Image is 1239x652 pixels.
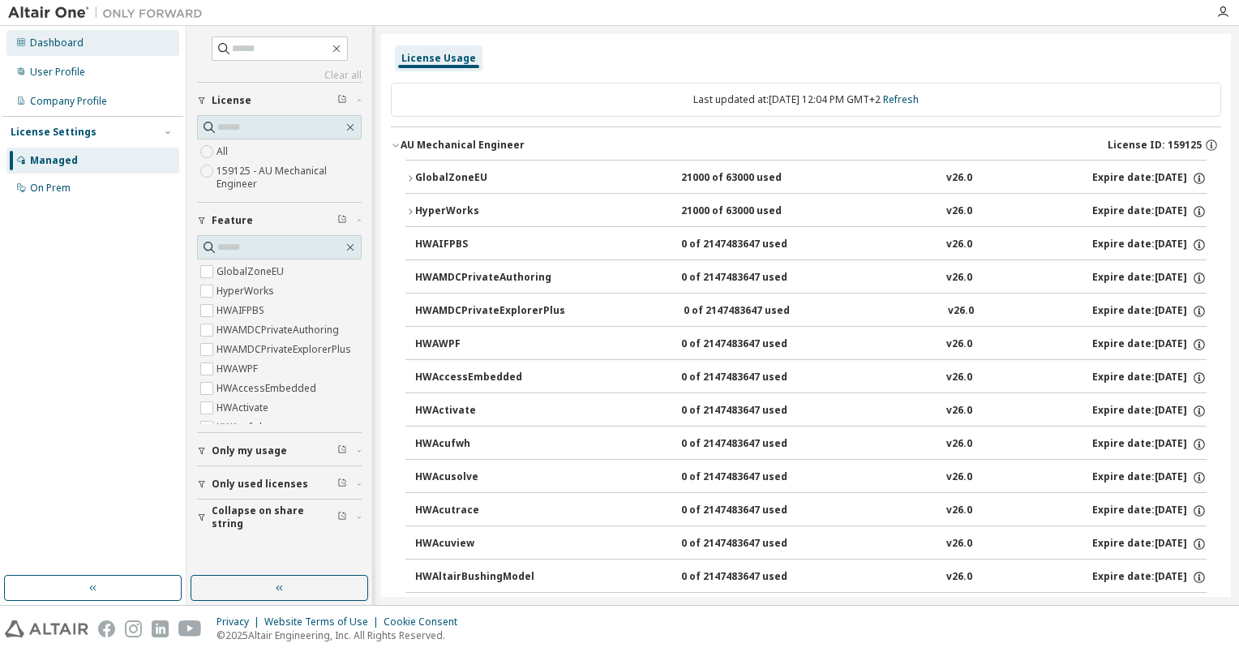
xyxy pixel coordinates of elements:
div: HWAccessEmbedded [415,371,561,385]
button: HWActivate0 of 2147483647 usedv26.0Expire date:[DATE] [415,393,1207,429]
div: v26.0 [948,304,974,319]
button: AU Mechanical EngineerLicense ID: 159125 [391,127,1221,163]
label: All [217,142,231,161]
div: Dashboard [30,36,84,49]
span: Only my usage [212,444,287,457]
div: 0 of 2147483647 used [681,504,827,518]
p: © 2025 Altair Engineering, Inc. All Rights Reserved. [217,628,467,642]
div: Privacy [217,616,264,628]
a: Refresh [883,92,919,106]
img: facebook.svg [98,620,115,637]
div: 0 of 2147483647 used [681,371,827,385]
div: Expire date: [DATE] [1092,537,1207,551]
div: Expire date: [DATE] [1092,204,1207,219]
label: HWAcufwh [217,418,268,437]
div: 0 of 2147483647 used [684,304,830,319]
button: Feature [197,203,362,238]
label: HWAMDCPrivateExplorerPlus [217,340,354,359]
span: Collapse on share string [212,504,337,530]
div: v26.0 [946,171,972,186]
div: Expire date: [DATE] [1092,504,1207,518]
button: HyperWorks21000 of 63000 usedv26.0Expire date:[DATE] [405,194,1207,229]
button: GlobalZoneEU21000 of 63000 usedv26.0Expire date:[DATE] [405,161,1207,196]
div: HWAIFPBS [415,238,561,252]
div: 21000 of 63000 used [681,204,827,219]
div: User Profile [30,66,85,79]
div: 0 of 2147483647 used [681,404,827,418]
div: HWAltairBushingModel [415,570,561,585]
div: v26.0 [946,404,972,418]
div: Expire date: [DATE] [1092,470,1207,485]
div: 0 of 2147483647 used [681,271,827,285]
div: Last updated at: [DATE] 12:04 PM GMT+2 [391,83,1221,117]
button: Only used licenses [197,466,362,502]
div: Company Profile [30,95,107,108]
button: HWAcusolve0 of 2147483647 usedv26.0Expire date:[DATE] [415,460,1207,495]
div: Expire date: [DATE] [1092,337,1207,352]
div: v26.0 [946,204,972,219]
button: Only my usage [197,433,362,469]
div: Cookie Consent [384,616,467,628]
div: Managed [30,154,78,167]
div: HWAWPF [415,337,561,352]
div: v26.0 [946,504,972,518]
div: Expire date: [DATE] [1092,271,1207,285]
label: GlobalZoneEU [217,262,287,281]
div: 0 of 2147483647 used [681,238,827,252]
button: Collapse on share string [197,500,362,535]
div: v26.0 [946,238,972,252]
label: HWAccessEmbedded [217,379,319,398]
label: HWAIFPBS [217,301,268,320]
button: HWAltairBushingModel0 of 2147483647 usedv26.0Expire date:[DATE] [415,560,1207,595]
span: Clear filter [337,478,347,491]
div: v26.0 [946,437,972,452]
button: HWAcutrace0 of 2147483647 usedv26.0Expire date:[DATE] [415,493,1207,529]
span: Clear filter [337,511,347,524]
a: Clear all [197,69,362,82]
div: License Usage [401,52,476,65]
div: AU Mechanical Engineer [401,139,525,152]
div: Expire date: [DATE] [1092,404,1207,418]
label: HWAWPF [217,359,261,379]
div: Expire date: [DATE] [1092,371,1207,385]
div: 0 of 2147483647 used [681,570,827,585]
div: HyperWorks [415,204,561,219]
div: 0 of 2147483647 used [681,437,827,452]
div: Expire date: [DATE] [1092,238,1207,252]
img: youtube.svg [178,620,202,637]
div: 0 of 2147483647 used [681,337,827,352]
button: HWAMDCPrivateAuthoring0 of 2147483647 usedv26.0Expire date:[DATE] [415,260,1207,296]
button: HWAcufwh0 of 2147483647 usedv26.0Expire date:[DATE] [415,427,1207,462]
div: 21000 of 63000 used [681,171,827,186]
div: HWAcuview [415,537,561,551]
div: HWAMDCPrivateAuthoring [415,271,561,285]
img: altair_logo.svg [5,620,88,637]
button: HWAcuview0 of 2147483647 usedv26.0Expire date:[DATE] [415,526,1207,562]
span: Feature [212,214,253,227]
img: instagram.svg [125,620,142,637]
div: v26.0 [946,470,972,485]
div: v26.0 [946,337,972,352]
img: linkedin.svg [152,620,169,637]
div: HWActivate [415,404,561,418]
div: Expire date: [DATE] [1092,437,1207,452]
div: 0 of 2147483647 used [681,470,827,485]
div: Expire date: [DATE] [1092,171,1207,186]
button: HWAWPF0 of 2147483647 usedv26.0Expire date:[DATE] [415,327,1207,362]
span: Clear filter [337,444,347,457]
label: HWActivate [217,398,272,418]
button: HWAMDCPrivateExplorerPlus0 of 2147483647 usedv26.0Expire date:[DATE] [415,294,1207,329]
button: HWAltairCopilotHyperWorks0 of 2147483647 usedv26.0Expire date:[DATE] [415,593,1207,628]
label: 159125 - AU Mechanical Engineer [217,161,362,194]
span: License ID: 159125 [1108,139,1202,152]
div: v26.0 [946,271,972,285]
button: License [197,83,362,118]
button: HWAIFPBS0 of 2147483647 usedv26.0Expire date:[DATE] [415,227,1207,263]
img: Altair One [8,5,211,21]
div: On Prem [30,182,71,195]
div: License Settings [11,126,96,139]
div: HWAcufwh [415,437,561,452]
button: HWAccessEmbedded0 of 2147483647 usedv26.0Expire date:[DATE] [415,360,1207,396]
div: 0 of 2147483647 used [681,537,827,551]
div: Website Terms of Use [264,616,384,628]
